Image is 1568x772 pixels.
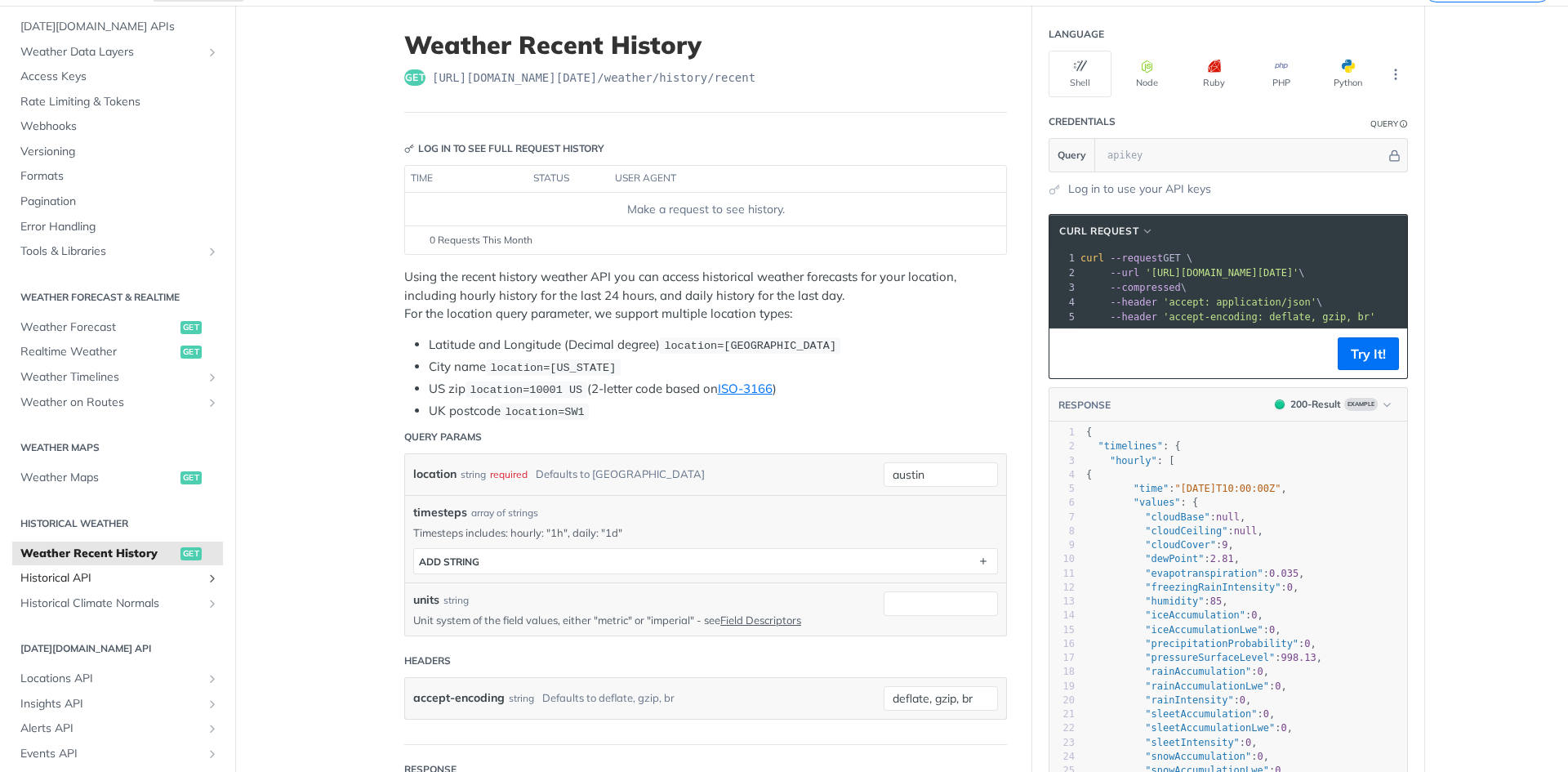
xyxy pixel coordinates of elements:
[1086,511,1245,523] span: : ,
[1110,297,1157,308] span: --header
[490,462,528,486] div: required
[1086,722,1293,734] span: : ,
[1316,51,1379,97] button: Python
[20,44,202,60] span: Weather Data Layers
[206,747,219,761] button: Show subpages for Events API
[1234,525,1258,537] span: null
[1086,483,1287,494] span: : ,
[1058,341,1080,366] button: Copy to clipboard
[404,141,604,156] div: Log in to see full request history
[1049,736,1075,750] div: 23
[432,69,755,86] span: https://api.tomorrow.io/v4/weather/history/recent
[1086,708,1275,720] span: : ,
[1049,609,1075,623] div: 14
[1304,638,1310,649] span: 0
[1110,311,1157,323] span: --header
[1240,694,1245,706] span: 0
[536,462,705,486] div: Defaults to [GEOGRAPHIC_DATA]
[509,686,534,710] div: string
[1049,468,1075,482] div: 4
[12,466,223,490] a: Weather Mapsget
[20,721,202,737] span: Alerts API
[20,746,202,762] span: Events API
[1049,295,1077,310] div: 4
[1370,118,1398,130] div: Query
[1269,624,1275,636] span: 0
[12,315,223,340] a: Weather Forecastget
[1145,708,1257,720] span: "sleetAccumulation"
[1086,497,1198,508] span: : {
[12,667,223,691] a: Locations APIShow subpages for Locations API
[12,542,223,566] a: Weather Recent Historyget
[1086,440,1181,452] span: : {
[461,462,486,486] div: string
[1145,267,1298,279] span: '[URL][DOMAIN_NAME][DATE]'
[430,233,532,248] span: 0 Requests This Month
[12,641,223,656] h2: [DATE][DOMAIN_NAME] API
[180,547,202,560] span: get
[1145,681,1269,692] span: "rainAccumulationLwe"
[404,144,414,154] svg: Key
[180,346,202,359] span: get
[12,239,223,264] a: Tools & LibrariesShow subpages for Tools & Libraries
[1145,737,1240,748] span: "sleetIntensity"
[1080,282,1187,293] span: \
[12,390,223,415] a: Weather on RoutesShow subpages for Weather on Routes
[1058,148,1086,163] span: Query
[1110,455,1157,466] span: "hourly"
[12,215,223,239] a: Error Handling
[1251,609,1257,621] span: 0
[414,549,997,573] button: ADD string
[413,462,457,486] label: location
[1086,455,1174,466] span: : [
[1049,750,1075,764] div: 24
[1098,440,1162,452] span: "timelines"
[1049,651,1075,665] div: 17
[206,597,219,610] button: Show subpages for Historical Climate Normals
[12,65,223,89] a: Access Keys
[1080,252,1104,264] span: curl
[419,556,479,568] div: ADD string
[1370,118,1408,130] div: QueryInformation
[1145,624,1263,636] span: "iceAccumulationLwe"
[1275,681,1281,692] span: 0
[505,406,584,418] span: location=SW1
[20,69,219,85] span: Access Keys
[20,219,219,235] span: Error Handling
[206,371,219,384] button: Show subpages for Weather Timelines
[20,144,219,160] span: Versioning
[1049,680,1075,694] div: 19
[1086,694,1251,706] span: : ,
[1049,538,1075,552] div: 9
[429,380,1007,399] li: US zip (2-letter code based on )
[206,672,219,685] button: Show subpages for Locations API
[1080,252,1192,264] span: GET \
[1086,469,1092,480] span: {
[20,344,176,360] span: Realtime Weather
[1134,497,1181,508] span: "values"
[1275,399,1285,409] span: 200
[12,566,223,591] a: Historical APIShow subpages for Historical API
[1086,426,1092,438] span: {
[1086,652,1322,663] span: : ,
[1058,397,1111,413] button: RESPONSE
[1145,652,1275,663] span: "pressureSurfaceLevel"
[1210,596,1222,607] span: 85
[1110,252,1163,264] span: --request
[1049,665,1075,679] div: 18
[1287,582,1293,593] span: 0
[12,692,223,716] a: Insights APIShow subpages for Insights API
[1053,223,1160,239] button: cURL Request
[12,140,223,164] a: Versioning
[1210,553,1234,564] span: 2.81
[20,369,202,386] span: Weather Timelines
[20,243,202,260] span: Tools & Libraries
[404,430,482,444] div: Query Params
[180,471,202,484] span: get
[20,546,176,562] span: Weather Recent History
[1049,114,1116,129] div: Credentials
[1145,694,1233,706] span: "rainIntensity"
[1110,282,1181,293] span: --compressed
[20,395,202,411] span: Weather on Routes
[1086,525,1263,537] span: : ,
